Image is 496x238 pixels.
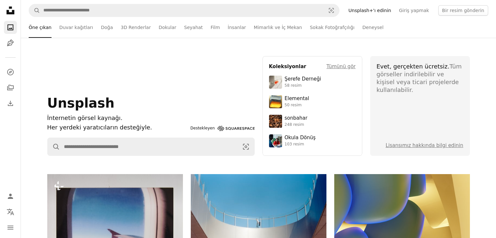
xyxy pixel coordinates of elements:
[184,17,203,38] a: Seyahat
[349,8,391,13] font: Unsplash+'ı edinin
[59,25,93,30] font: Duvar kağıtları
[269,115,282,128] img: photo-1637983927634-619de4ccecac
[285,142,304,146] font: 103 resim
[158,17,176,38] a: Dokular
[101,17,113,38] a: Doğa
[29,4,40,17] button: Unsplash'ta ara
[4,66,17,79] a: Keşfetmek
[395,5,433,16] a: Giriş yapmak
[4,21,17,34] a: Fotoğraflar
[254,17,302,38] a: Mimarlık ve İç Mekan
[4,221,17,234] button: Menü
[121,25,151,30] font: 3D Renderlar
[254,25,302,30] font: Mimarlık ve İç Mekan
[47,124,152,131] font: Her yerdeki yaratıcıların desteğiyle.
[29,4,339,17] form: Site genelinde görseller bulun
[438,5,488,16] button: Bir resim gönderin
[377,63,462,93] font: Tüm görseller indirilebilir ve kişisel veya ticari projelerde kullanılabilir.
[310,25,354,30] font: Sokak Fotoğrafçılığı
[442,8,484,13] font: Bir resim gönderin
[269,134,282,147] img: premium_photo-1683135218355-6d72011bf303
[326,64,355,69] font: Tümünü gör
[285,83,302,88] font: 58 resim
[269,115,356,128] a: sonbahar248 resim
[285,103,302,107] font: 50 resim
[158,25,176,30] font: Dokular
[191,216,326,222] a: Balkonda bir kişinin olduğu modern mimari
[362,25,383,30] font: Deneysel
[399,8,429,13] font: Giriş yapmak
[269,95,282,108] img: premium_photo-1751985761161-8a269d884c29
[47,138,255,156] form: Site genelinde görseller bulun
[4,81,17,94] a: Koleksiyonlar
[334,216,470,222] a: Mavi ve sarı tonlamalı soyut organik şekiller
[4,37,17,50] a: İllüstrasyonlar
[190,125,255,132] a: Destekleyen
[184,25,203,30] font: Seyahat
[211,25,220,30] font: Film
[362,17,383,38] a: Deneysel
[377,63,450,70] font: Evet, gerçekten ücretsiz.
[228,17,246,38] a: İnsanlar
[4,190,17,203] a: Giriş yap / Kayıt ol
[285,96,309,101] font: Elemental
[285,122,304,127] font: 248 resim
[269,64,306,69] font: Koleksiyonlar
[101,25,113,30] font: Doğa
[269,134,356,147] a: Okula Dönüş103 resim
[228,25,246,30] font: İnsanlar
[269,76,356,89] a: Şerefe Derneği58 resim
[285,135,316,141] font: Okula Dönüş
[121,17,151,38] a: 3D Renderlar
[326,63,355,70] a: Tümünü gör
[385,142,463,148] a: Lisansımız hakkında bilgi edinin
[4,4,17,18] a: Ana Sayfa — Unsplash
[310,17,354,38] a: Sokak Fotoğrafçılığı
[269,76,282,89] img: photo-1610218588353-03e3130b0e2d
[285,76,321,82] font: Şerefe Derneği
[211,17,220,38] a: Film
[345,5,395,16] a: Unsplash+'ı edinin
[323,4,339,17] button: Visual search
[4,205,17,218] button: Dil
[269,95,356,108] a: Elemental50 resim
[48,138,60,156] button: Unsplash'ta ara
[47,96,114,111] font: Unsplash
[237,138,254,156] button: Görsel arama
[47,114,123,121] font: İnternetin görsel kaynağı.
[4,97,17,110] a: İndirme Geçmişi
[59,17,93,38] a: Duvar kağıtları
[285,115,308,121] font: sonbahar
